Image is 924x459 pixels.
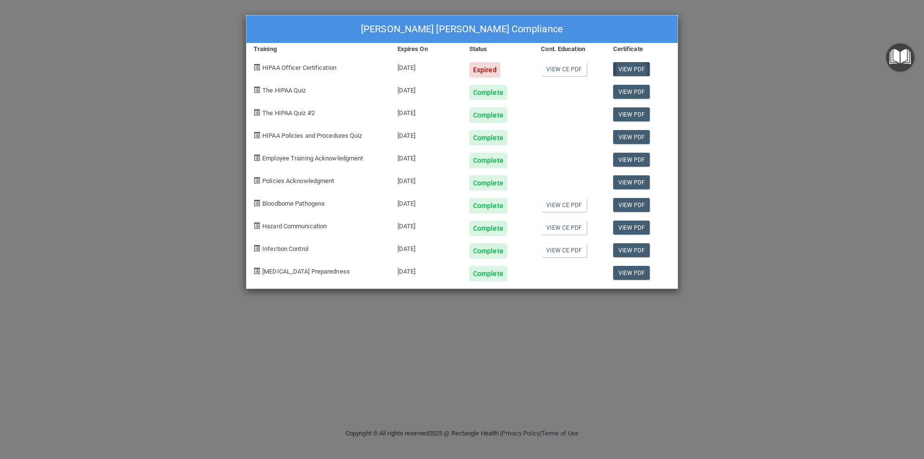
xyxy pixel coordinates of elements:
[541,62,587,76] a: View CE PDF
[613,130,650,144] a: View PDF
[606,43,678,55] div: Certificate
[613,62,650,76] a: View PDF
[390,191,462,213] div: [DATE]
[469,107,507,123] div: Complete
[390,236,462,259] div: [DATE]
[390,78,462,100] div: [DATE]
[469,243,507,259] div: Complete
[262,109,315,117] span: The HIPAA Quiz #2
[262,268,350,275] span: [MEDICAL_DATA] Preparedness
[613,107,650,121] a: View PDF
[262,200,325,207] span: Bloodborne Pathogens
[262,155,363,162] span: Employee Training Acknowledgment
[469,85,507,100] div: Complete
[262,245,308,252] span: Infection Control
[613,198,650,212] a: View PDF
[613,221,650,235] a: View PDF
[390,100,462,123] div: [DATE]
[262,177,334,184] span: Policies Acknowledgment
[613,153,650,167] a: View PDF
[262,64,336,71] span: HIPAA Officer Certification
[262,132,362,139] span: HIPAA Policies and Procedures Quiz
[390,43,462,55] div: Expires On
[390,123,462,145] div: [DATE]
[613,266,650,280] a: View PDF
[469,130,507,145] div: Complete
[469,266,507,281] div: Complete
[390,259,462,281] div: [DATE]
[469,198,507,213] div: Complete
[469,175,507,191] div: Complete
[541,198,587,212] a: View CE PDF
[469,62,500,78] div: Expired
[462,43,534,55] div: Status
[613,85,650,99] a: View PDF
[613,175,650,189] a: View PDF
[886,43,914,72] button: Open Resource Center
[613,243,650,257] a: View PDF
[534,43,605,55] div: Cont. Education
[246,43,390,55] div: Training
[541,221,587,235] a: View CE PDF
[262,223,327,230] span: Hazard Communication
[469,153,507,168] div: Complete
[390,213,462,236] div: [DATE]
[469,221,507,236] div: Complete
[390,55,462,78] div: [DATE]
[541,243,587,257] a: View CE PDF
[390,145,462,168] div: [DATE]
[390,168,462,191] div: [DATE]
[262,87,306,94] span: The HIPAA Quiz
[246,15,678,43] div: [PERSON_NAME] [PERSON_NAME] Compliance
